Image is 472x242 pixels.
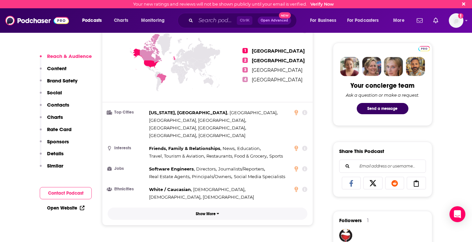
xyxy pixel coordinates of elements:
[357,103,408,114] button: Send a message
[261,19,288,22] span: Open Advanced
[310,2,334,7] a: Verify Now
[108,146,146,150] h3: Interests
[108,187,146,191] h3: Ethnicities
[242,48,248,53] span: 1
[184,13,303,28] div: Search podcasts, credits, & more...
[458,13,463,19] svg: Email not verified
[384,57,403,76] img: Jules Profile
[343,15,389,26] button: open menu
[242,77,248,82] span: 4
[149,109,228,117] span: ,
[406,57,425,76] img: Jon Profile
[414,15,425,26] a: Show notifications dropdown
[258,17,291,24] button: Open AdvancedNew
[149,146,220,151] span: Friends, Family & Relationships
[252,48,305,54] span: [GEOGRAPHIC_DATA]
[362,57,381,76] img: Barbara Profile
[149,187,191,192] span: White / Caucasian
[196,15,237,26] input: Search podcasts, credits, & more...
[363,177,383,189] a: Share on X/Twitter
[385,177,404,189] a: Share on Reddit
[367,218,369,223] div: 1
[47,89,62,96] p: Social
[346,92,419,98] div: Ask a question or make a request.
[47,53,92,59] p: Reach & Audience
[149,173,190,180] span: ,
[47,102,69,108] p: Contacts
[449,206,465,222] div: Open Intercom Messenger
[218,166,264,171] span: Journalists/Reporters
[407,177,426,189] a: Copy Link
[47,163,63,169] p: Similar
[149,132,197,139] span: ,
[345,160,420,172] input: Email address or username...
[47,126,72,132] p: Rate Card
[5,14,69,27] img: Podchaser - Follow, Share and Rate Podcasts
[193,186,245,193] span: ,
[389,15,413,26] button: open menu
[339,148,384,154] h3: Share This Podcast
[40,163,63,175] button: Similar
[40,65,67,77] button: Content
[110,15,132,26] a: Charts
[149,117,246,124] span: ,
[192,173,232,180] span: ,
[40,53,92,65] button: Reach & Audience
[40,102,69,114] button: Contacts
[340,57,359,76] img: Sydney Profile
[252,67,302,73] span: [GEOGRAPHIC_DATA]
[339,229,352,242] img: carltonjohnson060
[149,165,195,173] span: ,
[47,65,67,72] p: Content
[149,153,204,159] span: Travel, Tourism & Aviation
[108,208,308,220] button: Show More
[193,187,244,192] span: [DEMOGRAPHIC_DATA]
[136,15,173,26] button: open menu
[40,150,64,163] button: Details
[252,77,302,83] span: [GEOGRAPHIC_DATA]
[149,193,201,201] span: ,
[82,16,102,25] span: Podcasts
[242,58,248,63] span: 2
[237,146,260,151] span: Education
[223,146,235,151] span: News
[347,16,379,25] span: For Podcasters
[149,152,205,160] span: ,
[149,133,196,138] span: [GEOGRAPHIC_DATA]
[149,174,189,179] span: Real Estate Agents
[149,145,221,152] span: ,
[242,67,248,73] span: 3
[47,114,63,120] p: Charts
[279,12,291,19] span: New
[47,77,78,84] p: Brand Safety
[40,114,63,126] button: Charts
[108,110,146,115] h3: Top Cities
[206,153,267,159] span: Restaurants, Food & Grocery
[342,177,361,189] a: Share on Facebook
[192,174,231,179] span: Principals/Owners
[40,89,62,102] button: Social
[393,16,404,25] span: More
[237,16,252,25] span: Ctrl K
[47,150,64,157] p: Details
[431,15,441,26] a: Show notifications dropdown
[40,187,92,199] button: Contact Podcast
[108,167,146,171] h3: Jobs
[310,16,336,25] span: For Business
[196,166,216,171] span: Directors
[78,15,110,26] button: open menu
[198,133,245,138] span: [GEOGRAPHIC_DATA]
[449,13,463,28] img: User Profile
[350,81,414,90] div: Your concierge team
[418,46,430,51] img: Podchaser Pro
[141,16,165,25] span: Monitoring
[133,2,334,7] div: Your new ratings and reviews will not be shown publicly until your email is verified.
[47,205,84,211] a: Open Website
[269,153,283,159] span: Sports
[339,217,362,223] span: Followers
[149,110,227,115] span: [US_STATE], [GEOGRAPHIC_DATA]
[237,145,261,152] span: ,
[149,166,194,171] span: Software Engineers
